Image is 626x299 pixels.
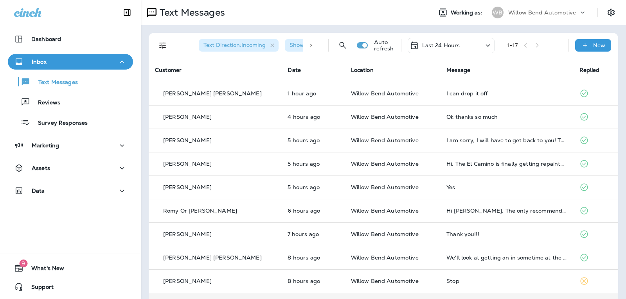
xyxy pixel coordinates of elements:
[163,231,212,237] p: [PERSON_NAME]
[163,90,262,97] p: [PERSON_NAME] [PERSON_NAME]
[8,73,133,90] button: Text Messages
[446,208,567,214] div: Hi Cherri. The only recommended service we skipped if I recall correctly was the spark plugs repl...
[31,79,78,86] p: Text Messages
[116,5,138,20] button: Collapse Sidebar
[8,114,133,131] button: Survey Responses
[8,160,133,176] button: Assets
[32,165,50,171] p: Assets
[351,254,419,261] span: Willow Bend Automotive
[163,278,212,284] p: [PERSON_NAME]
[351,113,419,120] span: Willow Bend Automotive
[288,184,338,190] p: Aug 25, 2025 11:21 AM
[351,90,419,97] span: Willow Bend Automotive
[8,279,133,295] button: Support
[19,260,27,267] span: 9
[351,207,419,214] span: Willow Bend Automotive
[155,66,182,73] span: Customer
[8,183,133,199] button: Data
[446,137,567,143] div: I am sorry, I will have to get back to you! Thank you for letting me know
[351,137,419,144] span: Willow Bend Automotive
[446,66,470,73] span: Message
[446,254,567,261] div: We'll look at getting an in sometime at the end of September. Getting ready to go on vacation rig...
[31,36,61,42] p: Dashboard
[351,66,374,73] span: Location
[446,114,567,120] div: Ok thanks so much
[422,42,460,48] p: Last 24 Hours
[579,66,600,73] span: Replied
[593,42,605,48] p: New
[163,114,212,120] p: [PERSON_NAME]
[290,41,384,48] span: Show Start/Stop/Unsubscribe : true
[288,66,301,73] span: Date
[203,41,266,48] span: Text Direction : Incoming
[351,231,419,238] span: Willow Bend Automotive
[508,9,576,16] p: Willow Bend Automotive
[446,161,567,167] div: Hi. The El Camino is finally getting repainted, and the interior fixed up. I expect the work to b...
[446,184,567,190] div: Yes
[446,278,567,284] div: Stop
[8,260,133,276] button: 9What's New
[288,114,338,120] p: Aug 25, 2025 12:52 PM
[8,94,133,110] button: Reviews
[288,231,338,237] p: Aug 25, 2025 09:27 AM
[8,31,133,47] button: Dashboard
[32,142,59,149] p: Marketing
[451,9,484,16] span: Working as:
[374,39,394,52] p: Auto refresh
[446,90,567,97] div: I can drop it off
[351,160,419,167] span: Willow Bend Automotive
[163,184,212,190] p: [PERSON_NAME]
[8,54,133,70] button: Inbox
[156,7,225,18] p: Text Messages
[335,38,351,53] button: Search Messages
[604,5,618,20] button: Settings
[288,208,338,214] p: Aug 25, 2025 11:09 AM
[30,120,88,127] p: Survey Responses
[163,254,262,261] p: [PERSON_NAME] [PERSON_NAME]
[23,265,64,274] span: What's New
[351,184,419,191] span: Willow Bend Automotive
[288,137,338,143] p: Aug 25, 2025 11:46 AM
[30,99,60,107] p: Reviews
[351,278,419,285] span: Willow Bend Automotive
[288,161,338,167] p: Aug 25, 2025 11:29 AM
[285,39,397,52] div: Show Start/Stop/Unsubscribe:true
[32,59,47,65] p: Inbox
[507,42,518,48] div: 1 - 17
[163,208,237,214] p: Romy Or [PERSON_NAME]
[163,161,212,167] p: [PERSON_NAME]
[155,38,171,53] button: Filters
[199,39,279,52] div: Text Direction:Incoming
[446,231,567,237] div: Thank you!!!
[492,7,504,18] div: WB
[288,90,338,97] p: Aug 25, 2025 03:29 PM
[8,138,133,153] button: Marketing
[23,284,54,293] span: Support
[163,137,212,143] p: [PERSON_NAME]
[288,278,338,284] p: Aug 25, 2025 09:03 AM
[32,188,45,194] p: Data
[288,254,338,261] p: Aug 25, 2025 09:05 AM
